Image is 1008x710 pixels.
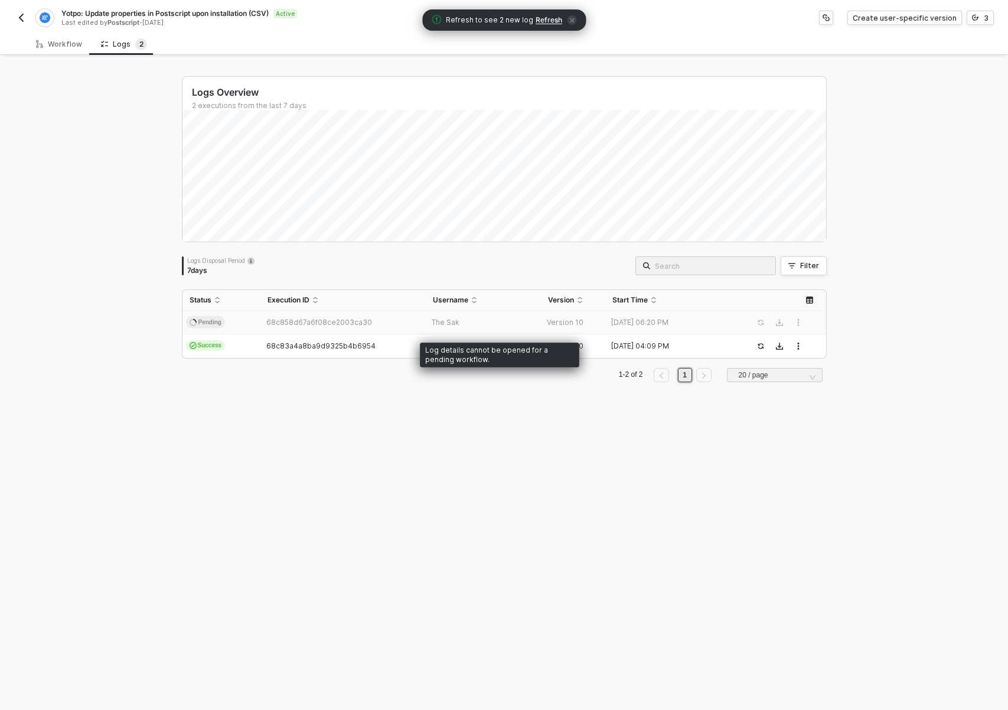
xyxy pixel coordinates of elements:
span: 20 / page [739,366,815,384]
div: Logs Disposal Period [187,256,255,265]
div: Filter [800,261,819,271]
input: Page Size [734,369,815,382]
span: The Sak [432,318,459,327]
li: Previous Page [652,368,671,382]
a: 1 [679,369,690,382]
th: Username [426,290,541,311]
li: 1-2 of 2 [617,368,645,382]
div: Create user-specific version [853,13,957,23]
button: 3 [967,11,994,25]
sup: 2 [135,38,147,50]
div: Log details cannot be opened for a pending workflow. [420,343,579,367]
button: left [654,368,669,382]
th: Version [541,290,605,311]
input: Search [655,259,768,272]
span: Refresh [536,15,562,25]
span: Yotpo: Update properties in Postscript upon installation (CSV) [61,8,269,18]
span: Active [273,9,297,18]
div: Last edited by - [DATE] [61,18,455,27]
span: Status [190,295,211,304]
span: Version [548,295,574,305]
span: icon-download [776,343,783,350]
div: Logs [101,38,147,50]
button: Filter [781,256,827,275]
img: back [17,13,26,22]
span: Postscript [107,18,139,27]
span: left [658,372,665,379]
span: 68c858d67a6f08ce2003ca30 [266,318,372,327]
span: right [700,372,707,379]
span: Pending [186,316,225,329]
div: [DATE] 06:20 PM [605,318,734,327]
li: Next Page [694,368,713,382]
button: right [696,368,712,382]
span: icon-exclamation [432,15,441,24]
div: Page Size [727,368,823,387]
span: Refresh to see 2 new log [446,15,533,26]
img: integration-icon [40,12,50,23]
th: Start Time [605,290,743,311]
button: back [14,11,28,25]
span: icon-success-page [757,343,764,350]
div: Workflow [36,40,82,49]
span: Execution ID [268,295,309,305]
div: Logs Overview [192,86,826,99]
div: [DATE] 04:09 PM [605,341,734,351]
span: 2 [139,40,143,48]
li: 1 [678,368,692,382]
th: Execution ID [260,290,426,311]
span: icon-close [567,15,576,25]
span: 68c83a4a8ba9d9325b4b6954 [266,341,376,350]
span: Username [433,295,468,305]
span: icon-spinner [190,317,197,326]
span: Success [186,340,226,351]
span: icon-versioning [972,14,979,21]
span: icon-table [806,297,813,304]
span: Start Time [612,295,648,305]
span: Version 10 [547,318,583,327]
div: 3 [984,13,989,23]
span: icon-cards [190,342,197,349]
button: Create user-specific version [847,11,962,25]
div: 7 days [187,266,255,275]
div: 2 executions from the last 7 days [192,101,826,110]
